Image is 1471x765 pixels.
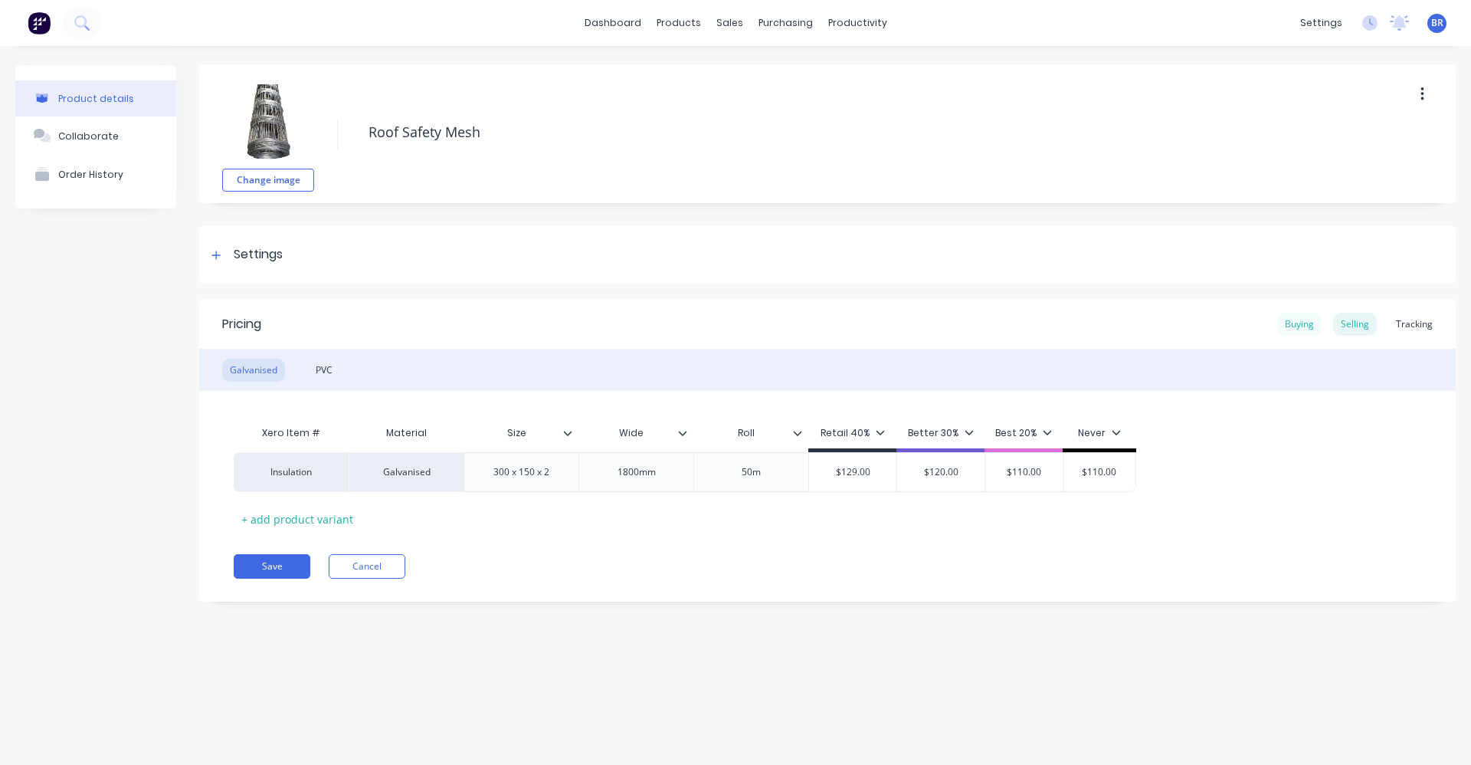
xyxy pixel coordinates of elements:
div: Size [464,418,578,448]
div: Insulation [249,465,333,479]
div: Never [1078,426,1121,440]
div: Selling [1333,313,1377,336]
img: file [230,84,306,161]
div: Settings [234,245,283,264]
div: $110.00 [985,453,1063,491]
div: Retail 40% [821,426,885,440]
textarea: Roof Safety Mesh [361,114,1329,150]
div: Product details [58,93,134,104]
button: Cancel [329,554,405,579]
div: Buying [1277,313,1322,336]
div: Roll [693,418,808,448]
div: Tracking [1388,313,1440,336]
div: $129.00 [809,453,896,491]
div: 50m [713,462,790,482]
div: Pricing [222,315,261,333]
div: settings [1292,11,1350,34]
button: Order History [15,155,176,193]
div: Best 20% [995,426,1052,440]
div: $120.00 [897,453,984,491]
div: PVC [308,359,340,382]
div: Order History [58,169,123,180]
div: Galvanised [222,359,285,382]
button: Save [234,554,310,579]
div: 1800mm [598,462,675,482]
div: fileChange image [222,77,314,192]
div: products [649,11,709,34]
div: Size [464,414,569,452]
div: productivity [821,11,895,34]
div: Material [349,418,464,448]
button: Change image [222,169,314,192]
div: 300 x 150 x 2 [481,462,562,482]
img: Factory [28,11,51,34]
div: Galvanised [349,452,464,492]
button: Product details [15,80,176,117]
div: $110.00 [1061,453,1138,491]
div: Xero Item # [234,418,349,448]
div: Wide [578,418,693,448]
div: Roll [693,414,799,452]
span: BR [1431,16,1443,30]
div: InsulationGalvanised300 x 150 x 21800mm50m$129.00$120.00$110.00$110.00 [234,452,1136,492]
div: + add product variant [234,507,361,531]
div: Collaborate [58,130,119,142]
div: sales [709,11,751,34]
button: Collaborate [15,117,176,155]
div: Better 30% [908,426,974,440]
a: dashboard [577,11,649,34]
div: Wide [578,414,684,452]
div: purchasing [751,11,821,34]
